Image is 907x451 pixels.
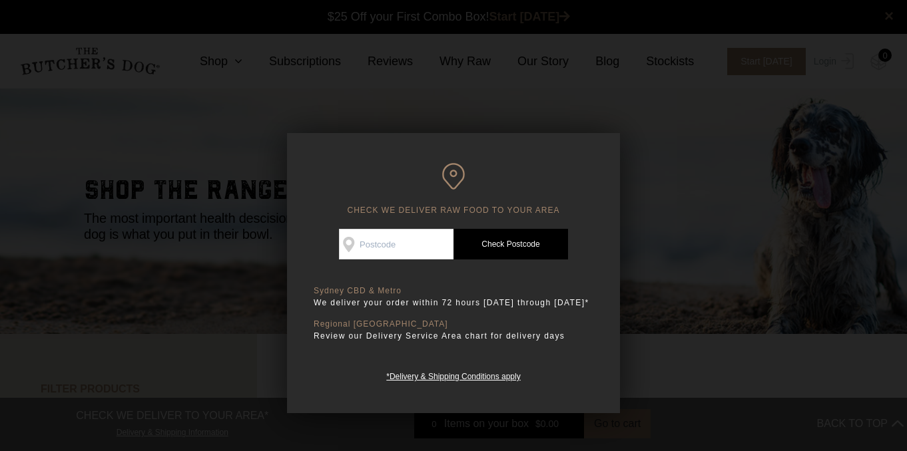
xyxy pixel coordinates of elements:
p: Review our Delivery Service Area chart for delivery days [314,329,593,343]
p: Sydney CBD & Metro [314,286,593,296]
p: Regional [GEOGRAPHIC_DATA] [314,319,593,329]
p: We deliver your order within 72 hours [DATE] through [DATE]* [314,296,593,309]
a: Check Postcode [453,229,568,259]
h6: CHECK WE DELIVER RAW FOOD TO YOUR AREA [314,163,593,216]
a: *Delivery & Shipping Conditions apply [386,369,520,381]
input: Postcode [339,229,453,259]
